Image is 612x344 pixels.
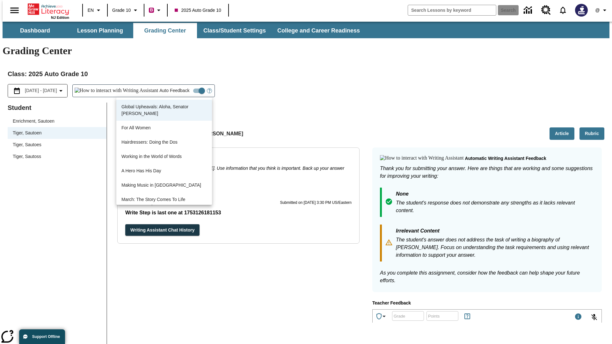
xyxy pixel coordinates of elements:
p: Global Upheavals: Aloha, Senator [PERSON_NAME] [121,104,207,117]
p: Working in the World of Words [121,153,207,160]
p: Making Music in [GEOGRAPHIC_DATA] [121,182,207,189]
p: A Hero Has His Day [121,168,207,174]
p: Hairdressers: Doing the Dos [121,139,207,146]
p: March: The Story Comes To Life [121,196,207,203]
body: Type your response here. [3,5,93,11]
p: For All Women [121,125,207,131]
